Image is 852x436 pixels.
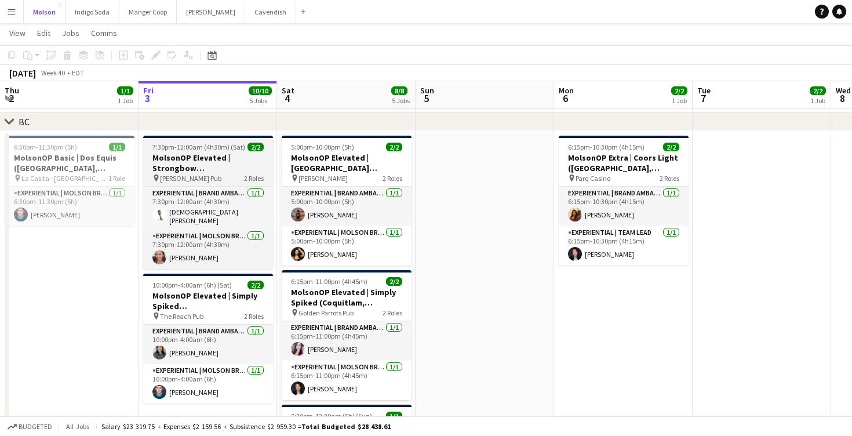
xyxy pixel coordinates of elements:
app-job-card: 10:00pm-4:00am (6h) (Sat)2/2MolsonOP Elevated | Simply Spiked ([GEOGRAPHIC_DATA], [GEOGRAPHIC_DAT... [143,274,273,404]
span: Sun [420,85,434,96]
div: 1 Job [672,96,687,105]
span: 2 [3,92,19,105]
app-card-role: Experiential | Brand Ambassador1/16:15pm-11:00pm (4h45m)[PERSON_NAME] [282,321,412,361]
app-card-role: Experiential | Brand Ambassador1/17:30pm-12:00am (4h30m)[DEMOGRAPHIC_DATA][PERSON_NAME] [143,187,273,230]
span: 3 [141,92,154,105]
span: 8 [834,92,851,105]
span: 2/2 [247,143,264,151]
h3: MolsonOP Basic | Dos Equis ([GEOGRAPHIC_DATA], [GEOGRAPHIC_DATA]) [5,152,134,173]
app-card-role: Experiential | Molson Brand Specialist1/16:15pm-11:00pm (4h45m)[PERSON_NAME] [282,361,412,400]
span: 6:15pm-10:30pm (4h15m) [568,143,645,151]
app-card-role: Experiential | Molson Brand Specialist1/16:30pm-11:30pm (5h)[PERSON_NAME] [5,187,134,226]
app-card-role: Experiential | Molson Brand Specialist1/110:00pm-4:00am (6h)[PERSON_NAME] [143,364,273,404]
app-card-role: Experiential | Brand Ambassador1/16:15pm-10:30pm (4h15m)[PERSON_NAME] [559,187,689,226]
div: 1 Job [810,96,825,105]
span: 2/2 [386,143,402,151]
div: Salary $23 319.75 + Expenses $2 159.56 + Subsistence $2 959.30 = [101,422,391,431]
span: Edit [37,28,50,38]
h3: MolsonOP Elevated | [GEOGRAPHIC_DATA] ([GEOGRAPHIC_DATA], [GEOGRAPHIC_DATA]) [282,152,412,173]
span: [PERSON_NAME] Pub [160,174,221,183]
span: La Casita - [GEOGRAPHIC_DATA] [21,174,108,183]
span: Sat [282,85,294,96]
a: Jobs [57,26,84,41]
span: 2 Roles [244,312,264,321]
span: Total Budgeted $28 438.61 [301,422,391,431]
span: 7:30pm-12:30am (5h) (Sun) [291,412,372,420]
span: Comms [91,28,117,38]
h3: MolsonOP Extra | Coors Light ([GEOGRAPHIC_DATA], [GEOGRAPHIC_DATA]) [559,152,689,173]
button: Cavendish [245,1,296,23]
a: Edit [32,26,55,41]
span: 1 Role [108,174,125,183]
div: BC [19,116,30,128]
span: Golden Parrots Pub [298,308,354,317]
span: 6:30pm-11:30pm (5h) [14,143,77,151]
button: Indigo Soda [65,1,119,23]
span: 6 [557,92,574,105]
span: 1/1 [117,86,133,95]
app-card-role: Experiential | Molson Brand Specialist1/15:00pm-10:00pm (5h)[PERSON_NAME] [282,226,412,266]
button: [PERSON_NAME] [177,1,245,23]
span: 7:30pm-12:00am (4h30m) (Sat) [152,143,245,151]
span: 2/2 [386,277,402,286]
span: 10:00pm-4:00am (6h) (Sat) [152,281,232,289]
span: View [9,28,26,38]
div: 1 Job [118,96,133,105]
span: 2/2 [810,86,826,95]
span: 7 [696,92,711,105]
span: 2/2 [663,143,679,151]
a: Comms [86,26,122,41]
button: Manger Coop [119,1,177,23]
app-job-card: 6:30pm-11:30pm (5h)1/1MolsonOP Basic | Dos Equis ([GEOGRAPHIC_DATA], [GEOGRAPHIC_DATA]) La Casita... [5,136,134,226]
app-card-role: Experiential | Molson Brand Specialist1/17:30pm-12:00am (4h30m)[PERSON_NAME] [143,230,273,269]
span: 2/2 [671,86,687,95]
span: 10/10 [249,86,272,95]
button: Budgeted [6,420,54,433]
span: Week 40 [38,68,67,77]
span: 2 Roles [660,174,679,183]
span: 8/8 [391,86,407,95]
span: 1/1 [109,143,125,151]
span: 6:15pm-11:00pm (4h45m) [291,277,367,286]
div: [DATE] [9,67,36,79]
span: 2 Roles [383,174,402,183]
span: Thu [5,85,19,96]
h3: MolsonOP Elevated | Simply Spiked ([GEOGRAPHIC_DATA], [GEOGRAPHIC_DATA]) [143,290,273,311]
app-job-card: 5:00pm-10:00pm (5h)2/2MolsonOP Elevated | [GEOGRAPHIC_DATA] ([GEOGRAPHIC_DATA], [GEOGRAPHIC_DATA]... [282,136,412,266]
span: Mon [559,85,574,96]
span: 2 Roles [383,308,402,317]
app-job-card: 7:30pm-12:00am (4h30m) (Sat)2/2MolsonOP Elevated | Strongbow ([GEOGRAPHIC_DATA], [GEOGRAPHIC_DATA... [143,136,273,269]
app-card-role: Experiential | Team Lead1/16:15pm-10:30pm (4h15m)[PERSON_NAME] [559,226,689,266]
button: Molson [24,1,65,23]
app-card-role: Experiential | Brand Ambassador1/110:00pm-4:00am (6h)[PERSON_NAME] [143,325,273,364]
span: Parq Casino [576,174,610,183]
span: Budgeted [19,423,52,431]
a: View [5,26,30,41]
span: 4 [280,92,294,105]
app-job-card: 6:15pm-11:00pm (4h45m)2/2MolsonOP Elevated | Simply Spiked (Coquitlam, [GEOGRAPHIC_DATA]) Golden ... [282,270,412,400]
span: 2 Roles [244,174,264,183]
span: 2/2 [247,281,264,289]
span: 5:00pm-10:00pm (5h) [291,143,354,151]
span: Wed [836,85,851,96]
span: 5 [418,92,434,105]
h3: MolsonOP Elevated | Strongbow ([GEOGRAPHIC_DATA], [GEOGRAPHIC_DATA]) [143,152,273,173]
span: Tue [697,85,711,96]
span: [PERSON_NAME] [298,174,348,183]
span: Fri [143,85,154,96]
span: Jobs [62,28,79,38]
app-card-role: Experiential | Brand Ambassador1/15:00pm-10:00pm (5h)[PERSON_NAME] [282,187,412,226]
div: 5 Jobs [392,96,410,105]
app-job-card: 6:15pm-10:30pm (4h15m)2/2MolsonOP Extra | Coors Light ([GEOGRAPHIC_DATA], [GEOGRAPHIC_DATA]) Parq... [559,136,689,266]
h3: MolsonOP Elevated | Simply Spiked (Coquitlam, [GEOGRAPHIC_DATA]) [282,287,412,308]
span: The Reach Pub [160,312,203,321]
span: 1/1 [386,412,402,420]
div: 5 Jobs [249,96,271,105]
span: All jobs [64,422,92,431]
